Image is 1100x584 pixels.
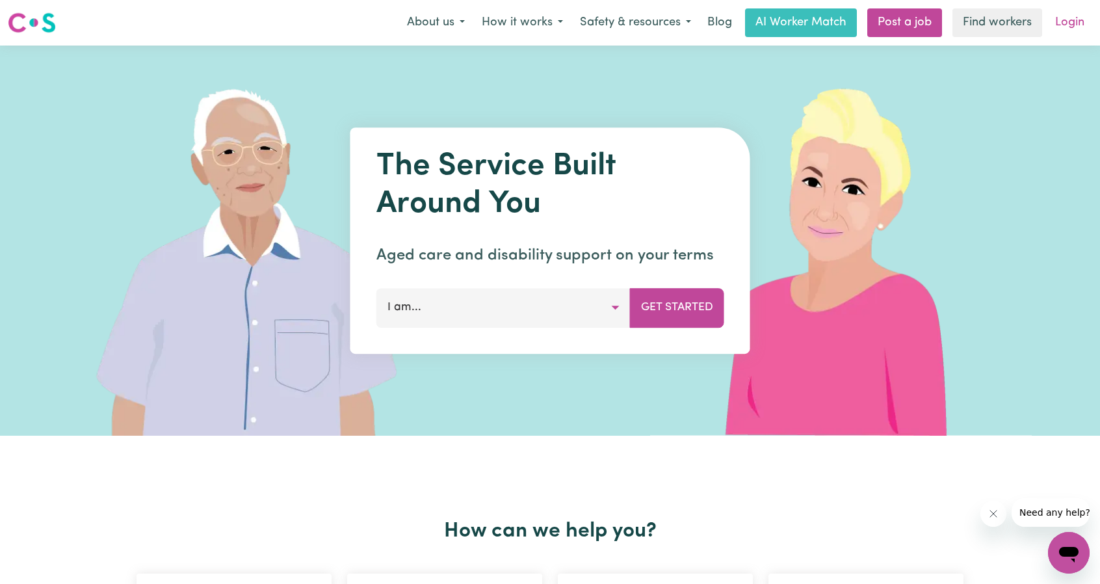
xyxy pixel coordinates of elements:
img: Careseekers logo [8,11,56,34]
a: Login [1047,8,1092,37]
a: Post a job [867,8,942,37]
h2: How can we help you? [129,519,971,544]
a: AI Worker Match [745,8,857,37]
button: I am... [376,288,631,327]
a: Careseekers logo [8,8,56,38]
button: How it works [473,9,571,36]
button: Safety & resources [571,9,700,36]
iframe: Button to launch messaging window [1048,532,1090,574]
button: About us [399,9,473,36]
span: Need any help? [8,9,79,20]
a: Blog [700,8,740,37]
a: Find workers [952,8,1042,37]
h1: The Service Built Around You [376,148,724,223]
button: Get Started [630,288,724,327]
iframe: Close message [980,501,1006,527]
iframe: Message from company [1012,498,1090,527]
p: Aged care and disability support on your terms [376,244,724,267]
